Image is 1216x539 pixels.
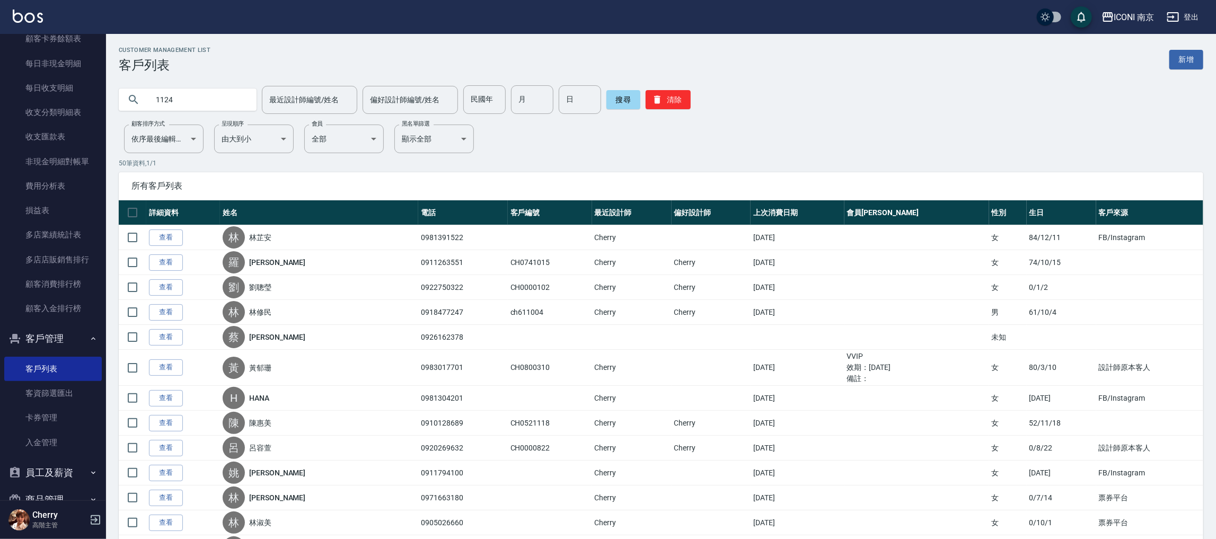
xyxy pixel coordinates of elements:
td: 0905026660 [418,510,507,535]
a: 損益表 [4,198,102,223]
td: [DATE] [751,275,844,300]
td: [DATE] [751,386,844,411]
th: 客戶編號 [508,200,592,225]
td: CH0000822 [508,436,592,461]
a: 陳惠美 [249,418,271,428]
button: save [1071,6,1092,28]
div: 黃 [223,357,245,379]
div: 依序最後編輯時間 [124,125,204,153]
td: 0983017701 [418,350,507,386]
a: 客戶列表 [4,357,102,381]
ul: 效期： [DATE] [847,362,986,373]
a: 查看 [149,415,183,431]
td: 0/8/22 [1027,436,1096,461]
button: 登出 [1162,7,1203,27]
td: 84/12/11 [1027,225,1096,250]
a: 呂容萱 [249,443,271,453]
td: Cherry [592,386,672,411]
td: 女 [989,461,1027,485]
td: Cherry [592,411,672,436]
a: 查看 [149,254,183,271]
ul: 備註： [847,373,986,384]
a: 林淑美 [249,517,271,528]
td: 女 [989,250,1027,275]
td: 0981304201 [418,386,507,411]
th: 偏好設計師 [672,200,751,225]
td: 0981391522 [418,225,507,250]
th: 會員[PERSON_NAME] [844,200,989,225]
td: 74/10/15 [1027,250,1096,275]
a: 查看 [149,390,183,407]
td: Cherry [592,436,672,461]
td: [DATE] [751,411,844,436]
td: 0911794100 [418,461,507,485]
td: [DATE] [751,300,844,325]
a: 查看 [149,359,183,376]
td: 0910128689 [418,411,507,436]
td: Cherry [592,510,672,535]
td: [DATE] [751,436,844,461]
button: ICONI 南京 [1097,6,1159,28]
div: 林 [223,511,245,534]
a: 劉聰瑩 [249,282,271,293]
img: Logo [13,10,43,23]
td: CH0741015 [508,250,592,275]
td: 女 [989,436,1027,461]
td: [DATE] [751,250,844,275]
td: Cherry [672,411,751,436]
td: 女 [989,275,1027,300]
a: 新增 [1169,50,1203,69]
a: 入金管理 [4,430,102,455]
div: 姚 [223,462,245,484]
a: [PERSON_NAME] [249,332,305,342]
td: 0/1/2 [1027,275,1096,300]
button: 員工及薪資 [4,459,102,487]
div: 顯示全部 [394,125,474,153]
td: [DATE] [751,225,844,250]
td: CH0521118 [508,411,592,436]
td: FB/Instagram [1096,386,1203,411]
a: 多店業績統計表 [4,223,102,247]
label: 呈現順序 [222,120,244,128]
p: 高階主管 [32,520,86,530]
td: [DATE] [1027,461,1096,485]
td: 0922750322 [418,275,507,300]
td: CH0000102 [508,275,592,300]
a: 顧客消費排行榜 [4,272,102,296]
a: 費用分析表 [4,174,102,198]
td: 女 [989,225,1027,250]
input: 搜尋關鍵字 [148,85,248,114]
div: H [223,387,245,409]
td: 80/3/10 [1027,350,1096,386]
button: 清除 [646,90,691,109]
a: HANA [249,393,269,403]
div: 林 [223,487,245,509]
td: Cherry [592,300,672,325]
a: 多店店販銷售排行 [4,248,102,272]
td: 52/11/18 [1027,411,1096,436]
a: 顧客卡券餘額表 [4,26,102,51]
td: Cherry [592,485,672,510]
span: 所有客戶列表 [131,181,1191,191]
label: 會員 [312,120,323,128]
td: Cherry [672,436,751,461]
td: 票券平台 [1096,485,1203,510]
a: 收支分類明細表 [4,100,102,125]
a: 查看 [149,440,183,456]
td: Cherry [592,461,672,485]
td: 0/10/1 [1027,510,1096,535]
td: 設計師原本客人 [1096,350,1203,386]
div: 羅 [223,251,245,273]
a: 林修民 [249,307,271,317]
td: 男 [989,300,1027,325]
td: 女 [989,510,1027,535]
td: FB/Instagram [1096,461,1203,485]
th: 生日 [1027,200,1096,225]
td: [DATE] [751,485,844,510]
a: 查看 [149,304,183,321]
td: 61/10/4 [1027,300,1096,325]
td: Cherry [592,275,672,300]
a: [PERSON_NAME] [249,467,305,478]
td: 女 [989,386,1027,411]
td: 未知 [989,325,1027,350]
